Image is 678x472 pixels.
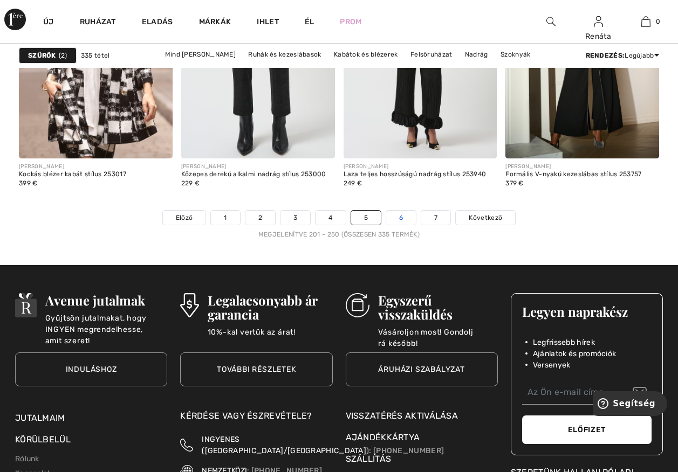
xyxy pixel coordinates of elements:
[460,47,494,61] a: Nadrág
[180,409,332,428] div: Kérdése vagy észrevétele?
[15,454,39,463] a: Rólunk
[316,211,345,225] a: 4
[45,293,168,307] h3: Avenue jutalmak
[456,211,515,225] a: Következő
[202,435,366,455] span: INGYENES ([GEOGRAPHIC_DATA]/[GEOGRAPHIC_DATA]
[211,211,239,225] a: 1
[594,16,603,26] a: Sign In
[421,211,450,225] a: 7
[4,9,26,30] img: 1ère sugárút
[346,352,498,386] a: Áruházi szabályzat
[180,293,198,317] img: Lowest Price Guarantee
[208,327,333,348] p: 10%-kal vertük az árat!
[344,163,487,171] div: [PERSON_NAME]
[405,47,458,61] a: Felsőruházat
[199,17,231,29] a: Márkák
[19,230,659,239] div: Megjelenítve 201 - 250 (összesen 335 termék)
[505,163,641,171] div: [PERSON_NAME]
[287,61,376,75] a: Pulóverek és kardigánok
[181,171,326,178] div: Közepes derekú alkalmi nadrág stílus 253000
[15,293,37,317] img: Avenue Rewards
[346,432,420,442] font: Ajándékkártya
[19,210,659,239] nav: Navigáció az oldalon
[344,179,362,187] span: 249 €
[243,47,326,61] a: Ruhák és kezeslábasok
[19,163,126,171] div: [PERSON_NAME]
[344,171,487,178] div: Laza teljes hosszúságú nadrág stílus 253940
[346,411,458,421] font: Visszatérés aktiválása
[81,51,110,60] span: 335 tétel
[594,15,603,28] img: Saját adataim
[280,211,310,225] a: 3
[245,211,275,225] a: 2
[378,61,409,75] a: Felsők
[586,52,654,59] font: Legújabb
[181,179,200,187] span: 229 €
[19,179,38,187] span: 399 €
[351,211,381,225] a: 5
[59,51,67,60] span: 2
[181,163,326,171] div: [PERSON_NAME]
[346,454,392,464] a: Szállítás
[533,359,571,371] span: Versenyek
[546,15,556,28] img: Keresés a weboldalon
[163,211,206,225] a: Előző
[495,47,536,61] a: Szoknyák
[80,17,116,29] a: Ruházat
[622,15,669,28] a: 0
[257,17,279,29] span: Ihlet
[386,211,416,225] a: 6
[378,293,497,321] h3: Egyszerű visszaküldés
[533,337,595,348] span: Legfrissebb hírek
[43,17,54,29] a: Új
[45,313,168,334] p: Gyűjtsön jutalmakat, hogy INGYEN megrendelhesse, amit szeret!
[340,16,361,27] a: Prom
[176,213,193,223] span: Előző
[19,171,126,178] div: Kockás blézer kabát stílus 253017
[641,15,650,28] img: Az én táskám
[160,47,241,61] a: Mind [PERSON_NAME]
[505,179,524,187] span: 379 €
[522,415,652,444] button: Előfizet
[180,434,193,456] img: Ingyenesen hívható (Kanada/USA)
[378,327,497,348] p: Vásároljon most! Gondolj rá később!
[586,52,625,59] strong: Rendezés:
[15,352,167,386] a: Induláshoz
[328,47,403,61] a: Kabátok és blézerek
[28,51,56,60] strong: Szűrők
[575,31,621,42] div: Renáta
[305,16,314,27] a: Él
[15,434,71,445] font: Körülbelül
[208,293,333,321] h3: Legalacsonyabb ár garancia
[469,213,502,223] span: Következő
[533,348,617,359] span: Ajánlatok és promóciók
[346,293,370,317] img: Easy Returns
[522,304,652,318] h3: Legyen naprakész
[15,413,65,423] a: Jutalmaim
[142,17,173,29] a: Eladás
[346,431,498,444] a: Ajándékkártya
[180,352,332,386] a: További részletek
[346,409,498,422] a: Visszatérés aktiválása
[505,171,641,178] div: Formális V-nyakú kezeslábas stílus 253757
[593,391,667,418] iframe: Opens a widget where you can find more information
[522,380,652,405] input: Az Ön e-mail címe
[656,17,660,26] span: 0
